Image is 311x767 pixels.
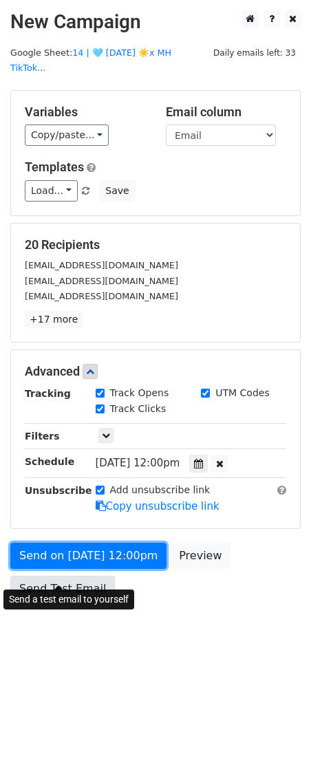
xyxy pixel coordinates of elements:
span: Daily emails left: 33 [208,45,301,61]
label: UTM Codes [215,386,269,400]
h5: 20 Recipients [25,237,286,252]
h5: Variables [25,105,145,120]
a: Send Test Email [10,576,115,602]
a: Copy unsubscribe link [96,500,219,512]
strong: Unsubscribe [25,485,92,496]
a: Templates [25,160,84,174]
a: Load... [25,180,78,202]
label: Track Opens [110,386,169,400]
h5: Email column [166,105,286,120]
a: 14 | 🩵 [DATE] ☀️x MH TikTok... [10,47,171,74]
button: Save [99,180,135,202]
label: Add unsubscribe link [110,483,211,497]
a: Daily emails left: 33 [208,47,301,58]
a: Preview [170,543,230,569]
h5: Advanced [25,364,286,379]
a: +17 more [25,311,83,328]
span: [DATE] 12:00pm [96,457,180,469]
small: [EMAIL_ADDRESS][DOMAIN_NAME] [25,276,178,286]
strong: Schedule [25,456,74,467]
a: Send on [DATE] 12:00pm [10,543,167,569]
small: Google Sheet: [10,47,171,74]
strong: Filters [25,431,60,442]
iframe: Chat Widget [242,701,311,767]
small: [EMAIL_ADDRESS][DOMAIN_NAME] [25,291,178,301]
h2: New Campaign [10,10,301,34]
div: Send a test email to yourself [3,590,134,609]
strong: Tracking [25,388,71,399]
a: Copy/paste... [25,125,109,146]
label: Track Clicks [110,402,167,416]
small: [EMAIL_ADDRESS][DOMAIN_NAME] [25,260,178,270]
